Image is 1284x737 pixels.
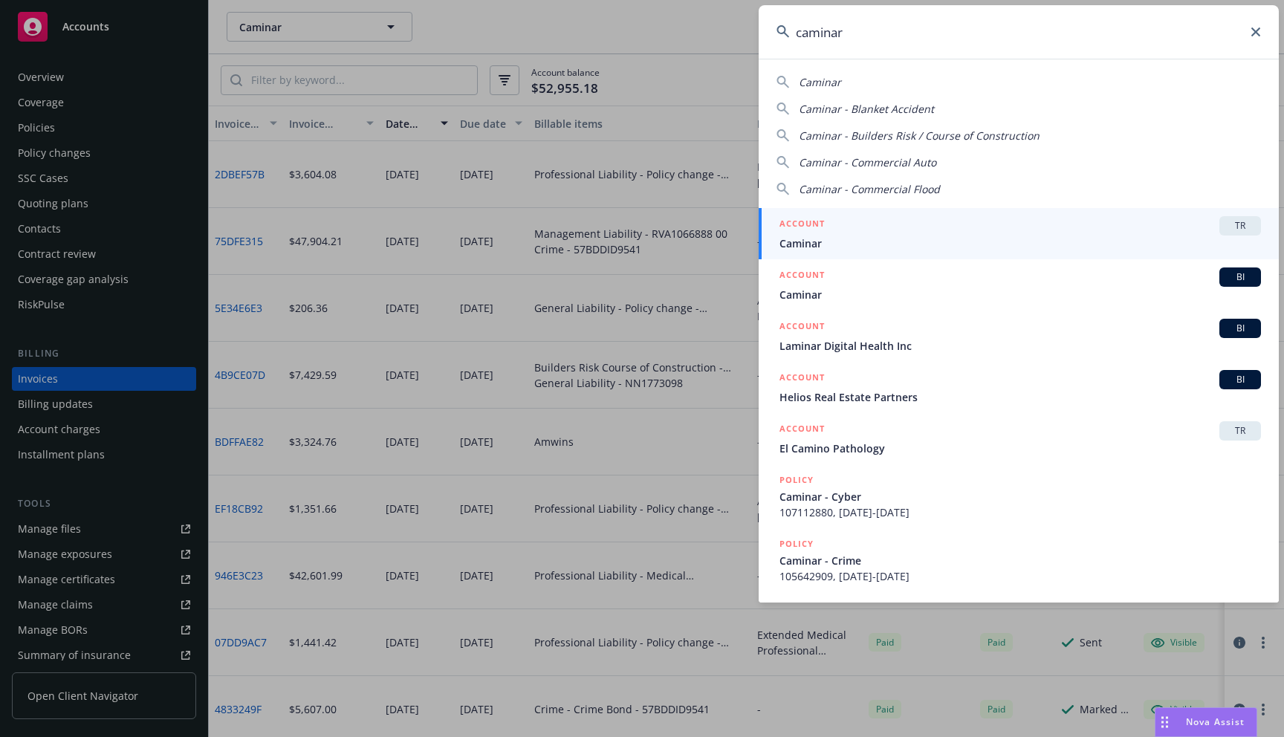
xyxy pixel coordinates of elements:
h5: POLICY [779,600,814,615]
span: Caminar - Blanket Accident [799,102,934,116]
span: Caminar [799,75,841,89]
input: Search... [759,5,1279,59]
a: POLICYCaminar - Crime105642909, [DATE]-[DATE] [759,528,1279,592]
div: Drag to move [1155,708,1174,736]
a: POLICY [759,592,1279,656]
span: 107112880, [DATE]-[DATE] [779,504,1261,520]
span: 105642909, [DATE]-[DATE] [779,568,1261,584]
a: ACCOUNTBILaminar Digital Health Inc [759,311,1279,362]
span: Nova Assist [1186,715,1245,728]
a: ACCOUNTBIHelios Real Estate Partners [759,362,1279,413]
span: BI [1225,373,1255,386]
span: Caminar - Commercial Auto [799,155,936,169]
span: Caminar - Commercial Flood [799,182,940,196]
span: TR [1225,219,1255,233]
h5: ACCOUNT [779,267,825,285]
button: Nova Assist [1155,707,1257,737]
a: ACCOUNTBICaminar [759,259,1279,311]
h5: POLICY [779,536,814,551]
span: TR [1225,424,1255,438]
span: El Camino Pathology [779,441,1261,456]
a: ACCOUNTTREl Camino Pathology [759,413,1279,464]
h5: ACCOUNT [779,319,825,337]
span: Caminar [779,236,1261,251]
span: BI [1225,270,1255,284]
h5: ACCOUNT [779,216,825,234]
a: POLICYCaminar - Cyber107112880, [DATE]-[DATE] [759,464,1279,528]
span: Caminar - Cyber [779,489,1261,504]
span: Caminar - Builders Risk / Course of Construction [799,129,1040,143]
h5: POLICY [779,473,814,487]
span: Laminar Digital Health Inc [779,338,1261,354]
span: Caminar - Crime [779,553,1261,568]
span: Helios Real Estate Partners [779,389,1261,405]
span: Caminar [779,287,1261,302]
h5: ACCOUNT [779,421,825,439]
h5: ACCOUNT [779,370,825,388]
a: ACCOUNTTRCaminar [759,208,1279,259]
span: BI [1225,322,1255,335]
